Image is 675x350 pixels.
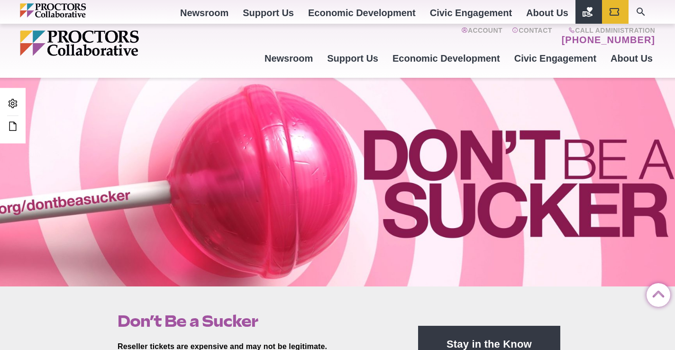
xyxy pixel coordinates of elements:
[461,27,502,46] a: Account
[257,46,320,71] a: Newsroom
[320,46,385,71] a: Support Us
[118,312,396,330] h1: Don’t Be a Sucker
[5,118,21,136] a: Edit this Post/Page
[647,284,666,303] a: Back to Top
[512,27,552,46] a: Contact
[447,338,532,350] strong: Stay in the Know
[562,34,655,46] a: [PHONE_NUMBER]
[5,95,21,113] a: Admin Area
[20,30,212,56] img: Proctors logo
[603,46,660,71] a: About Us
[385,46,507,71] a: Economic Development
[20,3,127,18] img: Proctors logo
[507,46,603,71] a: Civic Engagement
[559,27,655,34] span: Call Administration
